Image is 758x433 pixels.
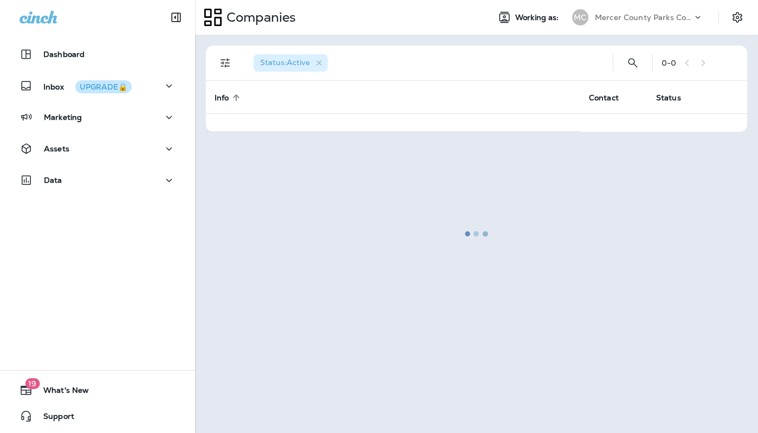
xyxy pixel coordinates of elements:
button: Settings [728,8,747,27]
button: Dashboard [11,43,184,65]
p: Companies [222,9,296,26]
p: Assets [44,144,69,153]
p: Data [44,176,62,184]
div: MC [572,9,588,26]
span: 19 [25,378,40,389]
button: UPGRADE🔒 [75,80,132,93]
button: Support [11,405,184,427]
p: Marketing [44,113,82,122]
button: Marketing [11,106,184,128]
button: Data [11,169,184,191]
span: Support [33,412,74,425]
span: What's New [33,386,89,399]
div: UPGRADE🔒 [80,83,127,91]
button: InboxUPGRADE🔒 [11,75,184,97]
p: Dashboard [43,50,85,59]
button: 19What's New [11,379,184,401]
span: Working as: [515,13,561,22]
button: Collapse Sidebar [161,7,191,28]
p: Inbox [43,80,132,92]
p: Mercer County Parks Commission [595,13,692,22]
button: Assets [11,138,184,160]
